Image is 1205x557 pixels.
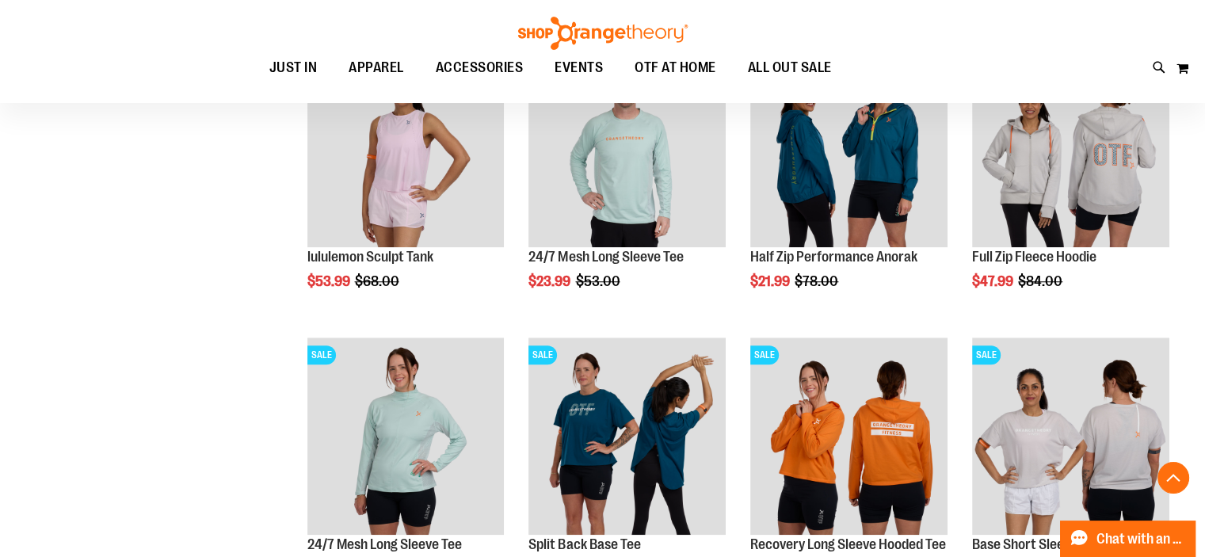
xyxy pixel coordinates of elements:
a: Main Image of Recovery Long Sleeve Hooded TeeSALE [750,338,948,537]
span: SALE [528,345,557,364]
a: 24/7 Mesh Long Sleeve Tee [528,249,683,265]
div: product [742,42,955,330]
a: Recovery Long Sleeve Hooded Tee [750,536,946,552]
div: product [964,42,1177,330]
a: 24/7 Mesh Long Sleeve TeeSALE [307,338,505,537]
button: Chat with an Expert [1060,521,1196,557]
span: $68.00 [355,273,402,289]
a: Full Zip Fleece Hoodie [972,249,1096,265]
span: $21.99 [750,273,792,289]
span: APPAREL [349,50,404,86]
img: Half Zip Performance Anorak [750,50,948,247]
span: JUST IN [269,50,318,86]
span: Chat with an Expert [1096,532,1186,547]
button: Back To Top [1157,462,1189,494]
a: Split Back Base TeeSALE [528,338,726,537]
span: EVENTS [555,50,603,86]
img: 24/7 Mesh Long Sleeve Tee [307,338,505,535]
a: Main Image of 1457091SALE [972,50,1169,250]
span: SALE [307,345,336,364]
span: $53.00 [575,273,622,289]
span: $84.00 [1018,273,1065,289]
img: Split Back Base Tee [528,338,726,535]
img: Main Image of Recovery Long Sleeve Hooded Tee [750,338,948,535]
span: $78.00 [795,273,841,289]
a: Main Image of 1457095SALE [528,50,726,250]
img: Main Image of 1457095 [528,50,726,247]
a: Main Image of Base Short Sleeve Crop TeeSALE [972,338,1169,537]
img: Main Image of Base Short Sleeve Crop Tee [972,338,1169,535]
img: Main Image of 1538347 [307,50,505,247]
span: SALE [972,345,1001,364]
a: 24/7 Mesh Long Sleeve Tee [307,536,462,552]
a: Half Zip Performance AnorakSALE [750,50,948,250]
img: Main Image of 1457091 [972,50,1169,247]
span: ALL OUT SALE [748,50,832,86]
span: OTF AT HOME [635,50,716,86]
img: Shop Orangetheory [516,17,690,50]
a: Main Image of 1538347SALE [307,50,505,250]
span: $23.99 [528,273,573,289]
span: SALE [750,345,779,364]
a: Half Zip Performance Anorak [750,249,917,265]
a: Base Short Sleeve Crop Tee [972,536,1131,552]
a: lululemon Sculpt Tank [307,249,433,265]
span: ACCESSORIES [436,50,524,86]
div: product [521,42,734,330]
span: $47.99 [972,273,1016,289]
div: product [299,42,513,330]
a: Split Back Base Tee [528,536,640,552]
span: $53.99 [307,273,353,289]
